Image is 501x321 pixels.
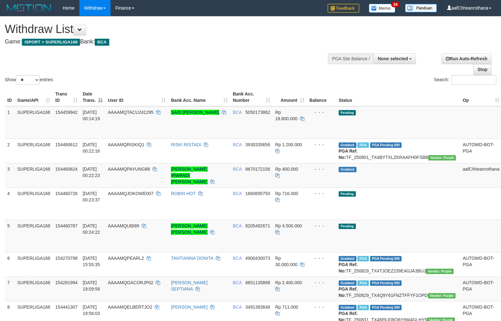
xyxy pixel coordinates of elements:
[55,110,78,115] span: 154459942
[5,277,15,301] td: 7
[5,75,53,85] label: Show entries
[55,191,78,196] span: 154460726
[83,142,100,154] span: [DATE] 00:22:16
[5,88,15,106] th: ID
[233,280,242,285] span: BCA
[328,53,374,64] div: PGA Site Balance /
[83,280,100,292] span: [DATE] 19:09:58
[15,88,53,106] th: Game/API: activate to sort column ascending
[391,2,400,7] span: 34
[339,286,358,298] b: PGA Ref. No:
[309,255,334,261] div: - - -
[374,53,416,64] button: None selected
[245,280,270,285] span: Copy 8851135898 to clipboard
[233,142,242,147] span: BCA
[442,53,491,64] a: Run Auto-Refresh
[309,223,334,229] div: - - -
[22,39,80,46] span: ISPORT > SUPERLIGA168
[108,280,153,285] span: AAAAMQGACORJP02
[339,110,356,115] span: Pending
[339,305,356,310] span: Grabbed
[230,88,273,106] th: Bank Acc. Number: activate to sort column ascending
[16,75,40,85] select: Showentries
[83,256,100,267] span: [DATE] 15:55:35
[339,280,356,286] span: Grabbed
[108,191,153,196] span: AAAAMQJOKOWE007
[245,167,270,172] span: Copy 8670172156 to clipboard
[55,280,78,285] span: 154281994
[275,142,302,147] span: Rp 1.200.000
[233,191,242,196] span: BCA
[5,106,15,139] td: 1
[336,139,460,163] td: TF_250901_TX4BYTXLZKRAAFH0FSBB
[370,256,402,261] span: PGA Pending
[55,142,78,147] span: 154460612
[275,305,298,310] span: Rp 711.000
[83,305,100,316] span: [DATE] 19:56:03
[339,191,356,197] span: Pending
[309,109,334,115] div: - - -
[428,293,456,298] span: Vendor URL: https://trx4.1velocity.biz
[339,167,356,172] span: Grabbed
[83,110,100,121] span: [DATE] 00:14:19
[108,167,150,172] span: AAAAMQPAYUNG88
[339,224,356,229] span: Pending
[369,4,396,13] img: Button%20Memo.svg
[171,167,207,184] a: [PERSON_NAME] IRWANDI [PERSON_NAME]
[275,256,297,267] span: Rp 30.000.000
[245,110,270,115] span: Copy 5050173862 to clipboard
[428,155,456,160] span: Vendor URL: https://trx4.1velocity.biz
[434,75,496,85] label: Search:
[339,142,356,148] span: Grabbed
[5,139,15,163] td: 2
[15,252,53,277] td: SUPERLIGA168
[108,256,144,261] span: AAAAMQPEARL2
[171,191,196,196] a: ROBIN HOT
[171,256,213,261] a: TANTIANNA DONITA
[15,220,53,252] td: SUPERLIGA168
[275,191,298,196] span: Rp 716.000
[108,142,144,147] span: AAAAMQRISKIQ1
[171,280,207,292] a: [PERSON_NAME] SEPTIANA
[83,223,100,235] span: [DATE] 00:24:22
[357,305,369,310] span: Marked by aafsoycanthlai
[275,280,302,285] span: Rp 2.400.000
[55,167,78,172] span: 154460624
[171,142,201,147] a: RISKI RISTADI
[378,56,408,61] span: None selected
[171,223,207,235] a: [PERSON_NAME] [PERSON_NAME]
[245,191,270,196] span: Copy 1660695750 to clipboard
[273,88,307,106] th: Amount: activate to sort column ascending
[370,142,402,148] span: PGA Pending
[5,39,328,45] h4: Game: Bank:
[108,110,153,115] span: AAAAMQTACU241295
[5,163,15,187] td: 3
[15,277,53,301] td: SUPERLIGA168
[328,4,359,13] img: Feedback.jpg
[307,88,336,106] th: Balance
[275,223,302,228] span: Rp 4.500.000
[339,256,356,261] span: Grabbed
[233,167,242,172] span: BCA
[357,256,369,261] span: Marked by aafmaleo
[245,305,270,310] span: Copy 3491383648 to clipboard
[15,139,53,163] td: SUPERLIGA168
[15,106,53,139] td: SUPERLIGA168
[15,187,53,220] td: SUPERLIGA168
[95,39,109,46] span: BCA
[5,187,15,220] td: 4
[5,220,15,252] td: 5
[336,252,460,277] td: TF_250829_TX4TJOEZ239E4GJA3BUJ
[55,305,78,310] span: 154441307
[55,256,78,261] span: 154270798
[336,88,460,106] th: Status
[451,75,496,85] input: Search:
[108,305,152,310] span: AAAAMQELBERTJO2
[233,305,242,310] span: BCA
[108,223,139,228] span: AAAAMQUBI89
[80,88,105,106] th: Date Trans.: activate to sort column descending
[15,163,53,187] td: SUPERLIGA168
[275,167,298,172] span: Rp 400.000
[83,191,100,202] span: [DATE] 00:23:37
[55,223,78,228] span: 154460787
